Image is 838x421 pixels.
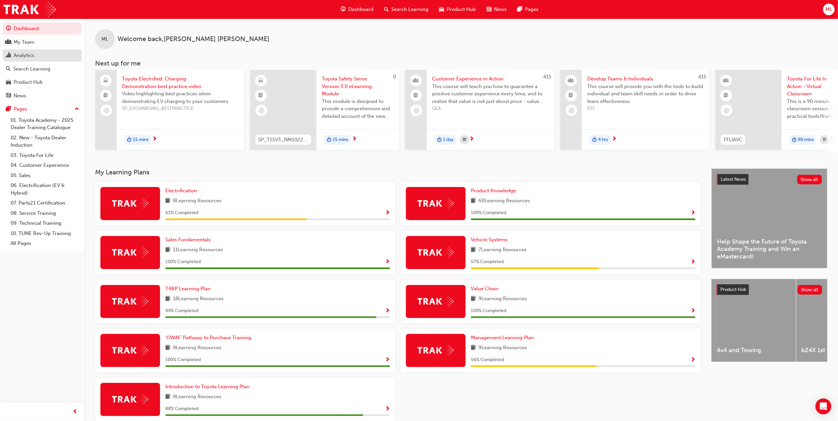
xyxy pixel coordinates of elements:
[348,6,373,13] span: Dashboard
[165,188,197,194] span: Electrification
[724,108,730,114] span: learningRecordVerb_NONE-icon
[165,246,170,254] span: book-icon
[432,75,549,83] span: Customer Experience in Action
[721,176,746,182] span: Latest News
[8,198,82,208] a: 07. Parts21 Certification
[341,5,346,14] span: guage-icon
[598,136,608,144] span: 4 hrs
[3,103,82,115] button: Pages
[250,70,399,150] a: 0SP_TSSV3_NM1022_ELToyota Safety Sense Version 3.0 eLearning ModuleThis module is designed to pro...
[823,4,835,15] button: ML
[471,307,506,315] span: 100 % Completed
[173,295,224,303] span: 18 Learning Resources
[414,76,419,85] span: people-icon
[8,115,82,133] a: 01. Toyota Academy - 2025 Dealer Training Catalogue
[165,197,170,205] span: book-icon
[259,91,263,100] span: booktick-icon
[173,344,221,352] span: 8 Learning Resources
[691,258,696,266] button: Show Progress
[122,105,239,113] span: SP_EVCHARGING_BESTPRACTICE
[14,38,34,46] div: My Team
[471,286,498,292] span: Value Chain
[165,286,210,292] span: T4BP Learning Plan
[711,168,827,268] a: Latest NewsShow allHelp Shape the Future of Toyota Academy Training and Win an eMastercard!
[3,21,82,103] button: DashboardMy TeamAnalyticsSearch LearningProduct HubNews
[104,91,108,100] span: booktick-icon
[418,296,454,306] img: Trak
[481,3,512,16] a: news-iconNews
[6,93,11,99] span: news-icon
[95,70,244,150] a: Toyota Electrified: Charging Demonstration best practice videoVideo highlighting best practices w...
[691,307,696,315] button: Show Progress
[691,210,696,216] span: Show Progress
[385,308,390,314] span: Show Progress
[6,79,11,85] span: car-icon
[165,209,198,217] span: 63 % Completed
[471,295,476,303] span: book-icon
[471,356,504,364] span: 56 % Completed
[471,335,534,341] span: Management Learning Plan
[385,307,390,315] button: Show Progress
[6,39,11,45] span: people-icon
[691,209,696,217] button: Show Progress
[517,5,522,14] span: pages-icon
[165,285,213,293] a: T4BP Learning Plan
[587,75,704,83] span: Develop Teams & Individuals
[698,74,706,80] span: 415
[717,347,791,354] span: 4x4 and Towing
[418,247,454,257] img: Trak
[102,35,109,43] span: ML
[112,247,148,257] img: Trak
[3,90,82,102] a: News
[723,136,743,144] span: TFLIAVC
[3,36,82,48] a: My Team
[587,83,704,105] span: This course will provide you with the tools to build individual and team skill needs in order to ...
[471,344,476,352] span: book-icon
[122,90,239,105] span: Video highlighting best practices when demonstrating EV charging to your customers.
[385,210,390,216] span: Show Progress
[165,258,201,266] span: 100 % Completed
[414,91,419,100] span: booktick-icon
[122,75,239,90] span: Toyota Electrified: Charging Demonstration best practice video
[717,238,822,260] span: Help Shape the Future of Toyota Academy Training and Win an eMastercard!
[486,5,491,14] span: news-icon
[434,3,481,16] a: car-iconProduct Hub
[165,393,170,401] span: book-icon
[471,209,506,217] span: 100 % Completed
[165,334,254,342] a: 'OWAF' Pathway to Purchase Training
[73,408,78,416] span: prev-icon
[418,345,454,355] img: Trak
[14,92,26,100] div: News
[8,133,82,150] a: 02. New - Toyota Dealer Induction
[478,246,527,254] span: 7 Learning Resources
[6,66,11,72] span: search-icon
[8,160,82,170] a: 04. Customer Experience
[259,76,263,85] span: learningResourceType_ELEARNING-icon
[798,136,814,144] span: 90 mins
[587,105,704,113] span: DTI
[385,356,390,364] button: Show Progress
[471,236,510,244] a: Vehicle Systems
[165,237,211,243] span: Sales Fundamentals
[437,136,442,144] span: duration-icon
[823,136,826,144] span: calendar-icon
[463,136,466,144] span: calendar-icon
[8,170,82,181] a: 05. Sales
[133,136,148,144] span: 15 mins
[3,23,82,35] a: Dashboard
[471,187,519,195] a: Product Knowledge
[691,357,696,363] span: Show Progress
[391,6,428,13] span: Search Learning
[3,63,82,75] a: Search Learning
[691,356,696,364] button: Show Progress
[471,285,501,293] a: Value Chain
[8,208,82,218] a: 08. Service Training
[165,383,252,391] a: Introduction to Toyota Learning Plan
[8,228,82,239] a: 10. TUNE Rev-Up Training
[6,53,11,59] span: chart-icon
[385,405,390,413] button: Show Progress
[385,406,390,412] span: Show Progress
[612,136,617,142] span: next-icon
[569,108,575,114] span: learningRecordVerb_NONE-icon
